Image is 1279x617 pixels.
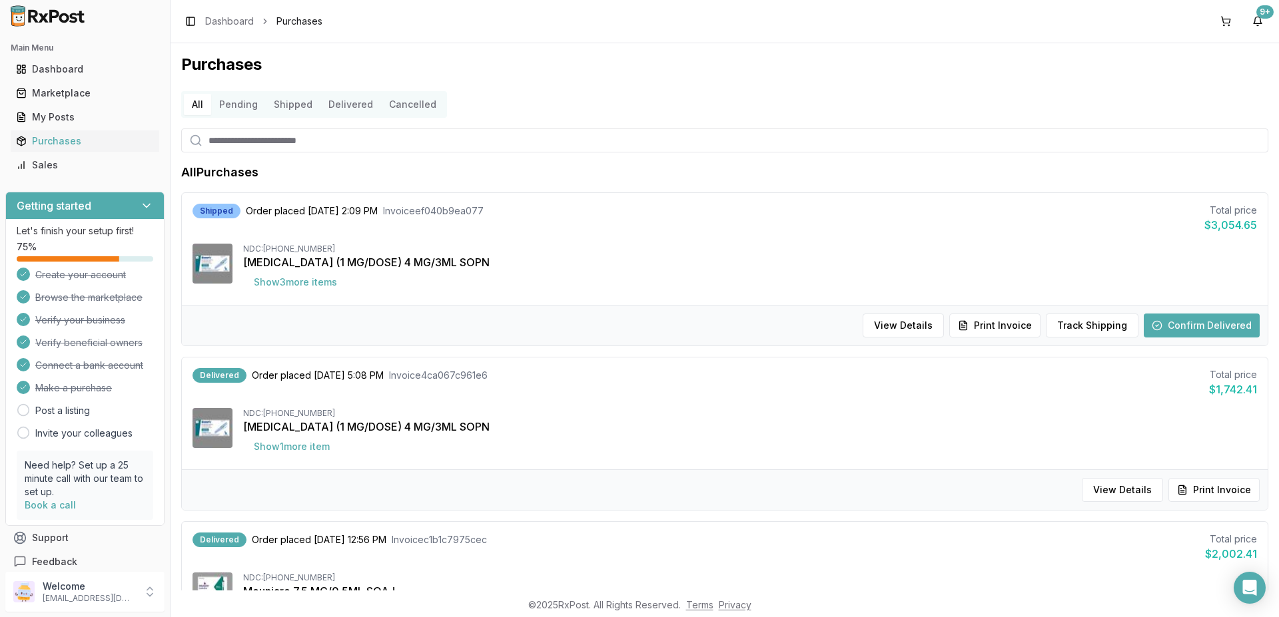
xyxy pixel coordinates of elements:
[35,313,125,327] span: Verify your business
[205,15,322,28] nav: breadcrumb
[1144,313,1260,337] button: Confirm Delivered
[266,94,320,115] button: Shipped
[16,63,154,76] div: Dashboard
[863,313,944,337] button: View Details
[35,427,133,440] a: Invite your colleagues
[11,81,159,105] a: Marketplace
[181,163,258,182] h1: All Purchases
[1209,368,1257,381] div: Total price
[193,204,240,218] div: Shipped
[193,368,246,383] div: Delivered
[1046,313,1138,337] button: Track Shipping
[5,83,165,104] button: Marketplace
[17,198,91,214] h3: Getting started
[193,408,232,448] img: Ozempic (1 MG/DOSE) 4 MG/3ML SOPN
[1205,532,1257,546] div: Total price
[320,94,381,115] button: Delivered
[381,94,444,115] button: Cancelled
[5,130,165,152] button: Purchases
[181,54,1268,75] h1: Purchases
[246,204,378,218] span: Order placed [DATE] 2:09 PM
[392,533,487,546] span: Invoice c1b1c7975cec
[383,204,484,218] span: Invoice ef040b9ea077
[1256,5,1274,19] div: 9+
[184,94,211,115] button: All
[16,87,154,100] div: Marketplace
[1247,11,1268,32] button: 9+
[16,110,154,124] div: My Posts
[5,550,165,574] button: Feedback
[13,581,35,602] img: User avatar
[32,555,77,568] span: Feedback
[243,408,1257,419] div: NDC: [PHONE_NUMBER]
[11,43,159,53] h2: Main Menu
[1082,478,1163,502] button: View Details
[35,336,143,349] span: Verify beneficial owners
[1204,217,1257,233] div: $3,054.65
[35,404,90,417] a: Post a listing
[243,419,1257,435] div: [MEDICAL_DATA] (1 MG/DOSE) 4 MG/3ML SOPN
[5,154,165,176] button: Sales
[1204,204,1257,217] div: Total price
[1168,478,1260,502] button: Print Invoice
[25,499,76,511] a: Book a call
[5,106,165,128] button: My Posts
[16,134,154,148] div: Purchases
[43,593,135,604] p: [EMAIL_ADDRESS][DOMAIN_NAME]
[193,244,232,284] img: Ozempic (1 MG/DOSE) 4 MG/3ML SOPN
[11,57,159,81] a: Dashboard
[243,270,348,294] button: Show3more items
[243,583,1257,599] div: Mounjaro 7.5 MG/0.5ML SOAJ
[1209,381,1257,397] div: $1,742.41
[35,291,143,304] span: Browse the marketplace
[5,5,91,27] img: RxPost Logo
[5,526,165,550] button: Support
[35,359,143,372] span: Connect a bank account
[276,15,322,28] span: Purchases
[5,59,165,80] button: Dashboard
[11,105,159,129] a: My Posts
[193,572,232,612] img: Mounjaro 7.5 MG/0.5ML SOAJ
[25,459,145,499] p: Need help? Set up a 25 minute call with our team to set up.
[11,129,159,153] a: Purchases
[252,533,386,546] span: Order placed [DATE] 12:56 PM
[35,381,112,395] span: Make a purchase
[205,15,254,28] a: Dashboard
[243,572,1257,583] div: NDC: [PHONE_NUMBER]
[243,244,1257,254] div: NDC: [PHONE_NUMBER]
[252,369,384,382] span: Order placed [DATE] 5:08 PM
[193,532,246,547] div: Delivered
[35,268,126,282] span: Create your account
[243,435,340,459] button: Show1more item
[389,369,488,382] span: Invoice 4ca067c961e6
[1234,572,1266,604] div: Open Intercom Messenger
[16,158,154,172] div: Sales
[17,224,153,238] p: Let's finish your setup first!
[17,240,37,254] span: 75 %
[1205,546,1257,562] div: $2,002.41
[211,94,266,115] button: Pending
[949,313,1041,337] button: Print Invoice
[686,599,713,610] a: Terms
[11,153,159,177] a: Sales
[719,599,751,610] a: Privacy
[43,580,135,593] p: Welcome
[243,254,1257,270] div: [MEDICAL_DATA] (1 MG/DOSE) 4 MG/3ML SOPN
